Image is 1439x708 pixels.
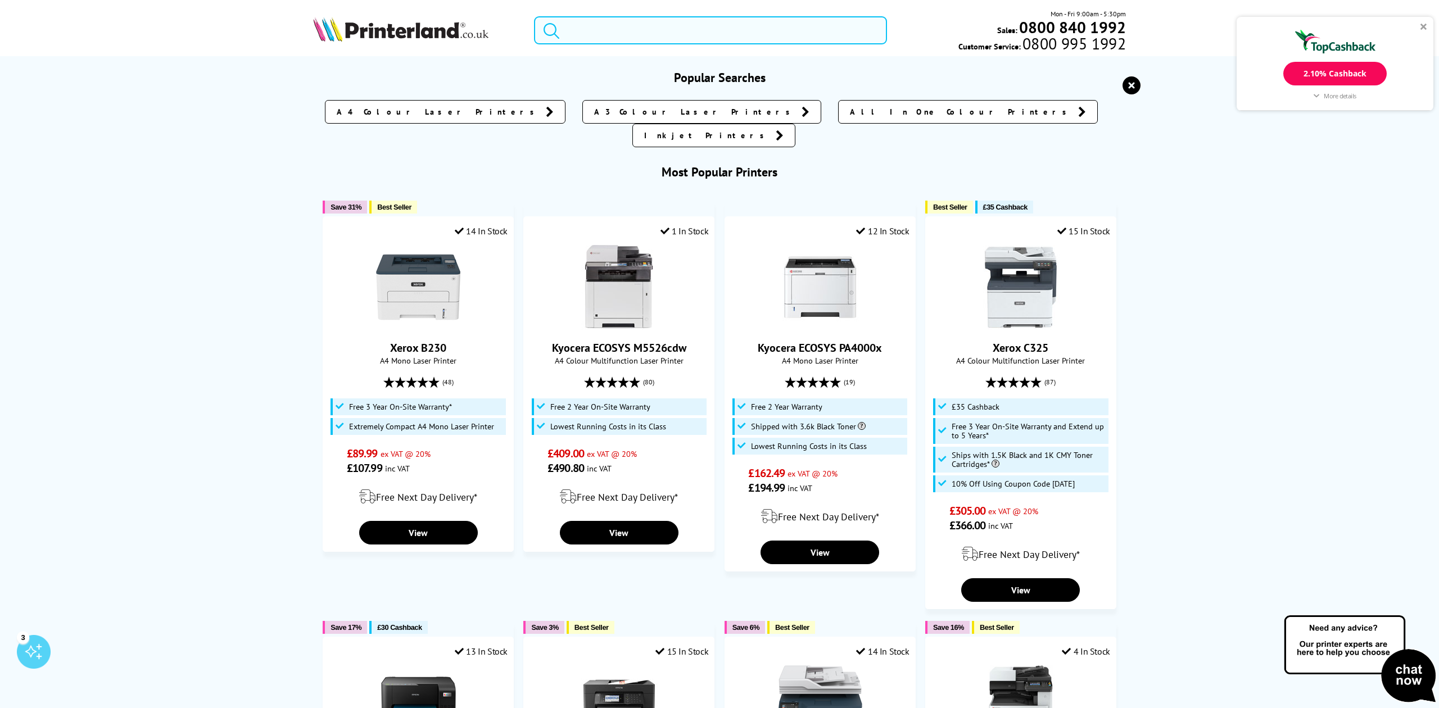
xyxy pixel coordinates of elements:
[725,621,765,634] button: Save 6%
[952,402,999,411] span: £35 Cashback
[547,446,584,461] span: £409.00
[952,422,1106,440] span: Free 3 Year On-Site Warranty and Extend up to 5 Years*
[385,463,410,474] span: inc VAT
[534,16,886,44] input: Search product or brand
[972,621,1020,634] button: Best Seller
[778,320,862,332] a: Kyocera ECOSYS PA4000x
[329,481,508,512] div: modal_delivery
[997,25,1017,35] span: Sales:
[347,461,382,475] span: £107.99
[748,480,785,495] span: £194.99
[17,631,29,643] div: 3
[325,100,565,124] a: A4 Colour Laser Printers
[587,448,637,459] span: ex VAT @ 20%
[442,371,454,393] span: (48)
[988,520,1013,531] span: inc VAT
[313,17,521,44] a: Printerland Logo
[778,245,862,329] img: Kyocera ECOSYS PA4000x
[788,468,838,479] span: ex VAT @ 20%
[925,201,973,214] button: Best Seller
[933,203,967,211] span: Best Seller
[761,541,879,564] a: View
[530,355,708,366] span: A4 Colour Multifunction Laser Printer
[961,578,1080,602] a: View
[767,621,815,634] button: Best Seller
[376,320,460,332] a: Xerox B230
[531,623,558,632] span: Save 3%
[979,320,1063,332] a: Xerox C325
[331,623,361,632] span: Save 17%
[369,201,417,214] button: Best Seller
[455,646,508,657] div: 13 In Stock
[560,521,678,544] a: View
[313,164,1126,180] h3: Most Popular Printers
[988,506,1038,516] span: ex VAT @ 20%
[952,479,1075,488] span: 10% Off Using Coupon Code [DATE]
[530,481,708,512] div: modal_delivery
[377,203,411,211] span: Best Seller
[1057,225,1110,237] div: 15 In Stock
[349,402,452,411] span: Free 3 Year On-Site Warranty*
[582,100,821,124] a: A3 Colour Laser Printers
[377,623,422,632] span: £30 Cashback
[552,341,686,355] a: Kyocera ECOSYS M5526cdw
[751,402,822,411] span: Free 2 Year Warranty
[632,124,795,147] a: Inkjet Printers
[731,501,909,532] div: modal_delivery
[931,355,1110,366] span: A4 Colour Multifunction Laser Printer
[925,621,970,634] button: Save 16%
[758,341,882,355] a: Kyocera ECOSYS PA4000x
[975,201,1033,214] button: £35 Cashback
[931,538,1110,570] div: modal_delivery
[732,623,759,632] span: Save 6%
[751,442,867,451] span: Lowest Running Costs in its Class
[390,341,446,355] a: Xerox B230
[567,621,614,634] button: Best Seller
[952,451,1106,469] span: Ships with 1.5K Black and 1K CMY Toner Cartridges*
[1282,614,1439,706] img: Open Live Chat window
[788,483,812,493] span: inc VAT
[1021,38,1126,49] span: 0800 995 1992
[643,371,654,393] span: (80)
[577,320,661,332] a: Kyocera ECOSYS M5526cdw
[1044,371,1056,393] span: (87)
[359,521,478,544] a: View
[547,461,584,475] span: £490.80
[655,646,708,657] div: 15 In Stock
[381,448,431,459] span: ex VAT @ 20%
[376,245,460,329] img: Xerox B230
[933,623,964,632] span: Save 16%
[1062,646,1110,657] div: 4 In Stock
[455,225,508,237] div: 14 In Stock
[844,371,855,393] span: (19)
[838,100,1098,124] a: All In One Colour Printers
[660,225,709,237] div: 1 In Stock
[850,106,1073,117] span: All In One Colour Printers
[323,621,367,634] button: Save 17%
[983,203,1028,211] span: £35 Cashback
[594,106,796,117] span: A3 Colour Laser Printers
[856,225,909,237] div: 12 In Stock
[523,621,564,634] button: Save 3%
[644,130,770,141] span: Inkjet Printers
[369,621,427,634] button: £30 Cashback
[349,422,494,431] span: Extremely Compact A4 Mono Laser Printer
[313,17,488,42] img: Printerland Logo
[949,518,986,533] span: £366.00
[323,201,367,214] button: Save 31%
[731,355,909,366] span: A4 Mono Laser Printer
[329,355,508,366] span: A4 Mono Laser Printer
[577,245,661,329] img: Kyocera ECOSYS M5526cdw
[958,38,1126,52] span: Customer Service:
[775,623,809,632] span: Best Seller
[550,422,666,431] span: Lowest Running Costs in its Class
[980,623,1014,632] span: Best Seller
[993,341,1048,355] a: Xerox C325
[347,446,378,461] span: £89.99
[550,402,650,411] span: Free 2 Year On-Site Warranty
[979,245,1063,329] img: Xerox C325
[587,463,612,474] span: inc VAT
[1017,22,1126,33] a: 0800 840 1992
[856,646,909,657] div: 14 In Stock
[337,106,540,117] span: A4 Colour Laser Printers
